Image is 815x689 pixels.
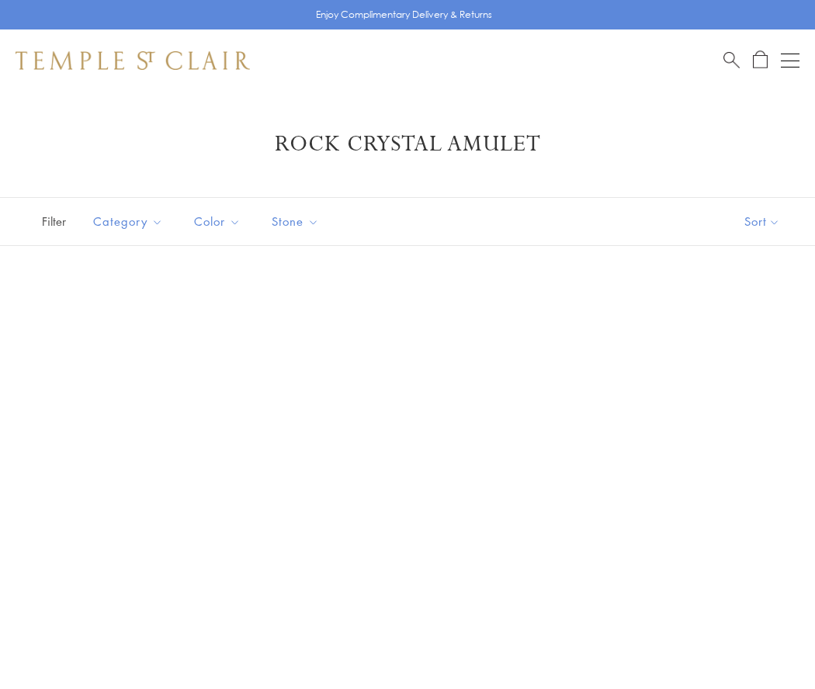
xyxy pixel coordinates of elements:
[264,212,331,231] span: Stone
[781,51,799,70] button: Open navigation
[16,51,250,70] img: Temple St. Clair
[85,212,175,231] span: Category
[753,50,768,70] a: Open Shopping Bag
[182,204,252,239] button: Color
[186,212,252,231] span: Color
[260,204,331,239] button: Stone
[81,204,175,239] button: Category
[39,130,776,158] h1: Rock Crystal Amulet
[316,7,492,23] p: Enjoy Complimentary Delivery & Returns
[723,50,740,70] a: Search
[709,198,815,245] button: Show sort by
